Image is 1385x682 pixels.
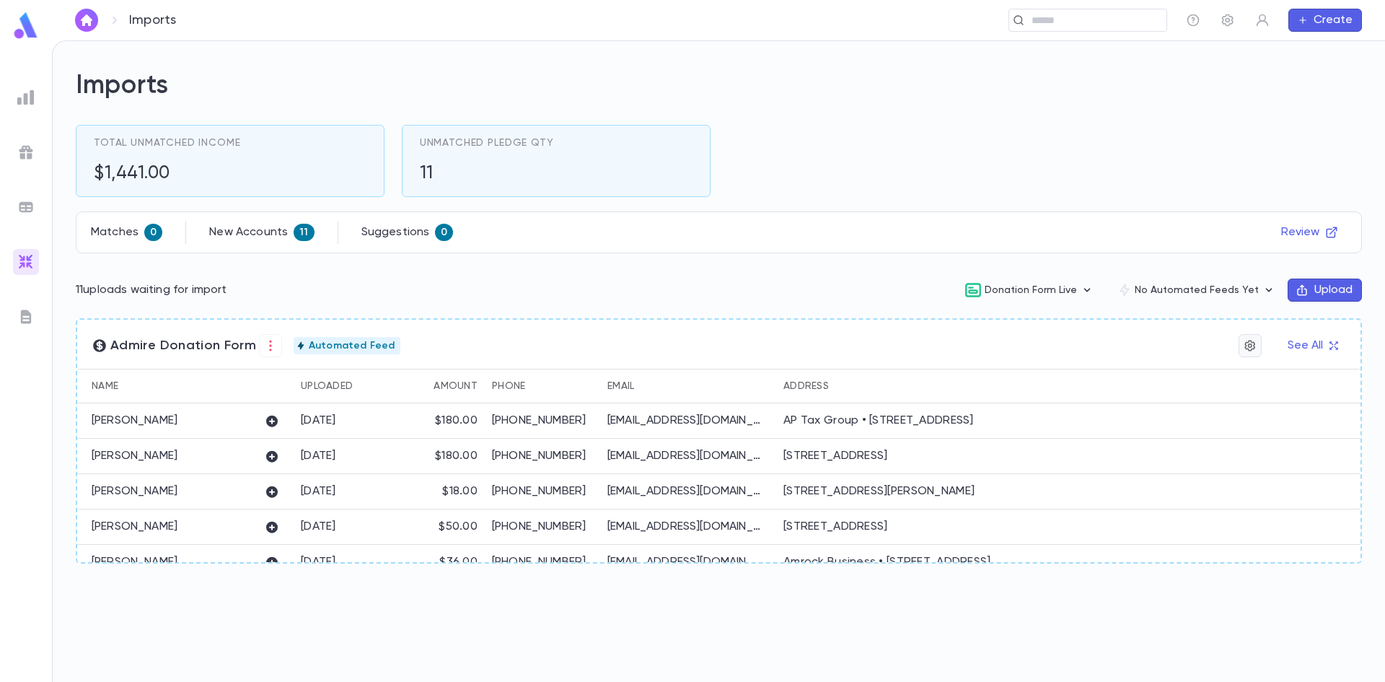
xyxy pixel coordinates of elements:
img: reports_grey.c525e4749d1bce6a11f5fe2a8de1b229.svg [17,89,35,106]
p: [PERSON_NAME] [92,555,177,569]
div: Address [783,369,829,403]
p: [EMAIL_ADDRESS][DOMAIN_NAME] [607,555,766,569]
h2: Imports [76,70,1362,102]
img: letters_grey.7941b92b52307dd3b8a917253454ce1c.svg [17,308,35,325]
p: [EMAIL_ADDRESS][DOMAIN_NAME] [607,484,766,499]
div: $18.00 [442,484,478,499]
p: [EMAIL_ADDRESS][DOMAIN_NAME] [607,449,766,463]
div: Name [92,369,118,403]
div: Amount [402,369,485,403]
img: logo [12,12,40,40]
div: AP Tax Group • [STREET_ADDRESS] [783,414,974,428]
button: See All [1279,334,1346,357]
div: $50.00 [439,520,478,534]
button: Create [1288,9,1362,32]
p: [PERSON_NAME] [92,520,177,534]
p: 11 uploads waiting for import [76,283,227,297]
span: Automated Feed [303,340,400,351]
button: No Automated Feeds Yet [1106,276,1288,304]
img: imports_gradient.a72c8319815fb0872a7f9c3309a0627a.svg [17,253,35,271]
span: 0 [435,227,453,238]
img: home_white.a664292cf8c1dea59945f0da9f25487c.svg [78,14,95,26]
p: [PHONE_NUMBER] [492,555,593,569]
p: [EMAIL_ADDRESS][DOMAIN_NAME] [607,414,766,428]
div: Address [776,369,1029,403]
div: $36.00 [439,555,478,569]
div: $180.00 [435,414,478,428]
img: batches_grey.339ca447c9d9533ef1741baa751efc33.svg [17,198,35,216]
div: $180.00 [435,449,478,463]
div: 7/29/2025 [301,449,336,463]
div: Email [607,369,634,403]
div: Name [77,369,258,403]
p: New Accounts [209,225,288,240]
div: Amrock Business • [STREET_ADDRESS][PERSON_NAME] [783,555,1021,584]
p: [PHONE_NUMBER] [492,449,593,463]
div: Uploaded [301,369,353,403]
div: 7/28/2025 [301,484,336,499]
span: 0 [144,227,162,238]
p: [EMAIL_ADDRESS][DOMAIN_NAME] [607,520,766,534]
div: 7/25/2025 [301,520,336,534]
div: [STREET_ADDRESS][PERSON_NAME] [783,484,975,499]
div: Amount [434,369,478,403]
button: Review [1272,221,1347,244]
div: Uploaded [294,369,402,403]
h5: 11 [420,163,554,185]
span: Unmatched Pledge Qty [420,137,554,149]
div: Email [600,369,776,403]
p: [PERSON_NAME] [92,449,177,463]
div: Phone [492,369,525,403]
button: Upload [1288,279,1362,302]
h5: $1,441.00 [94,163,240,185]
div: [STREET_ADDRESS] [783,449,887,463]
p: Matches [91,225,138,240]
p: Suggestions [361,225,430,240]
img: campaigns_grey.99e729a5f7ee94e3726e6486bddda8f1.svg [17,144,35,161]
p: [PHONE_NUMBER] [492,520,593,534]
div: [STREET_ADDRESS] [783,520,887,534]
div: Phone [485,369,600,403]
span: Admire Donation Form [92,334,282,357]
div: 8/1/2025 [301,414,336,428]
p: [PHONE_NUMBER] [492,414,593,428]
p: [PHONE_NUMBER] [492,484,593,499]
p: Imports [129,12,176,28]
span: 11 [294,227,314,238]
button: Donation Form Live [953,276,1106,304]
div: 7/21/2025 [301,555,336,569]
p: [PERSON_NAME] [92,484,177,499]
p: [PERSON_NAME] [92,414,177,428]
span: Total Unmatched Income [94,137,240,149]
